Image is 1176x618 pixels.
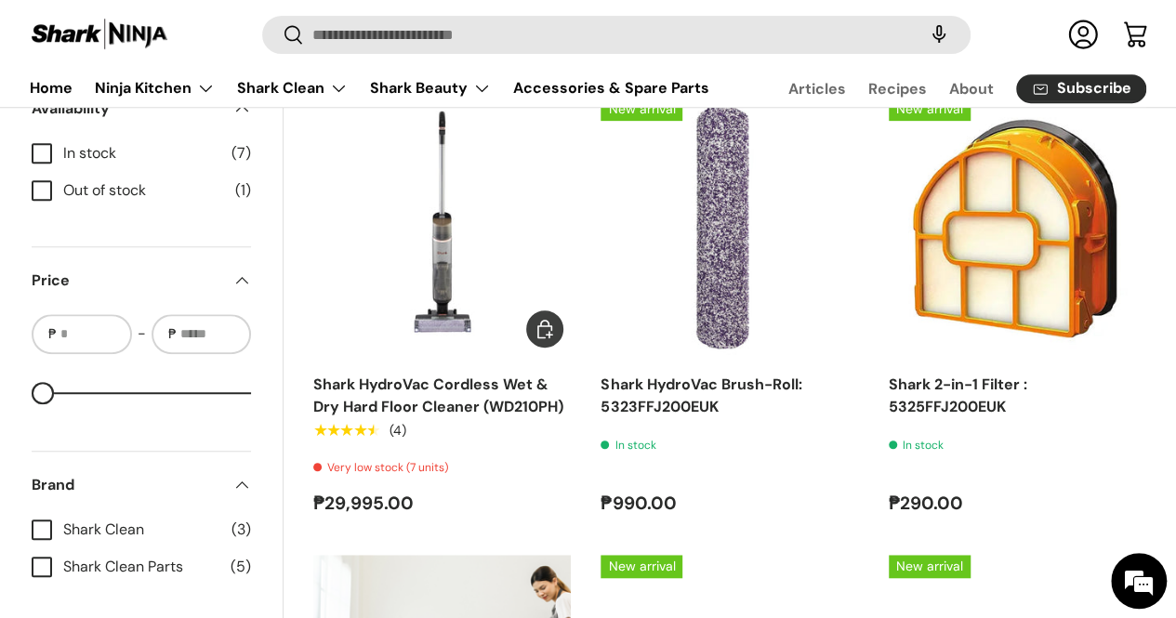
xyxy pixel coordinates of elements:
[63,519,220,541] span: Shark Clean
[1057,82,1131,97] span: Subscribe
[231,142,251,164] span: (7)
[513,70,709,106] a: Accessories & Spare Parts
[84,70,226,107] summary: Ninja Kitchen
[226,70,359,107] summary: Shark Clean
[889,375,1027,416] a: Shark 2-in-1 Filter : 5325FFJ200EUK
[601,375,801,416] a: Shark HydroVac Brush-Roll: 5323FFJ200EUK
[889,98,971,121] span: New arrival
[30,70,73,106] a: Home
[32,75,251,142] summary: Availability
[46,324,59,344] span: ₱
[949,71,994,107] a: About
[231,519,251,541] span: (3)
[63,556,219,578] span: Shark Clean Parts
[601,98,682,121] span: New arrival
[313,375,563,416] a: Shark HydroVac Cordless Wet & Dry Hard Floor Cleaner (WD210PH)
[30,70,709,107] nav: Primary
[63,179,224,202] span: Out of stock
[313,98,571,355] img: shark-hyrdrovac-wet-and-dry-hard-floor-clearner-full-view-sharkninja
[889,98,1146,355] img: shark-hydrovac-hard-floor-cleaner-filter-5325ffj200euk-full-view-sharkninja-philippines
[744,70,1146,107] nav: Secondary
[868,71,927,107] a: Recipes
[788,71,846,107] a: Articles
[601,98,858,355] a: Shark HydroVac Brush-Roll: 5323FFJ200EUK
[889,98,1146,355] a: Shark 2-in-1 Filter : 5325FFJ200EUK
[166,324,178,344] span: ₱
[63,142,220,164] span: In stock
[32,98,221,120] span: Availability
[909,15,969,56] speech-search-button: Search by voice
[1016,74,1146,103] a: Subscribe
[32,452,251,519] summary: Brand
[231,556,251,578] span: (5)
[32,474,221,496] span: Brand
[889,555,971,578] span: New arrival
[138,322,146,345] span: -
[601,555,682,578] span: New arrival
[235,179,251,202] span: (1)
[32,270,221,292] span: Price
[313,98,571,355] a: Shark HydroVac Cordless Wet & Dry Hard Floor Cleaner (WD210PH)
[32,247,251,314] summary: Price
[359,70,502,107] summary: Shark Beauty
[30,17,169,53] img: Shark Ninja Philippines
